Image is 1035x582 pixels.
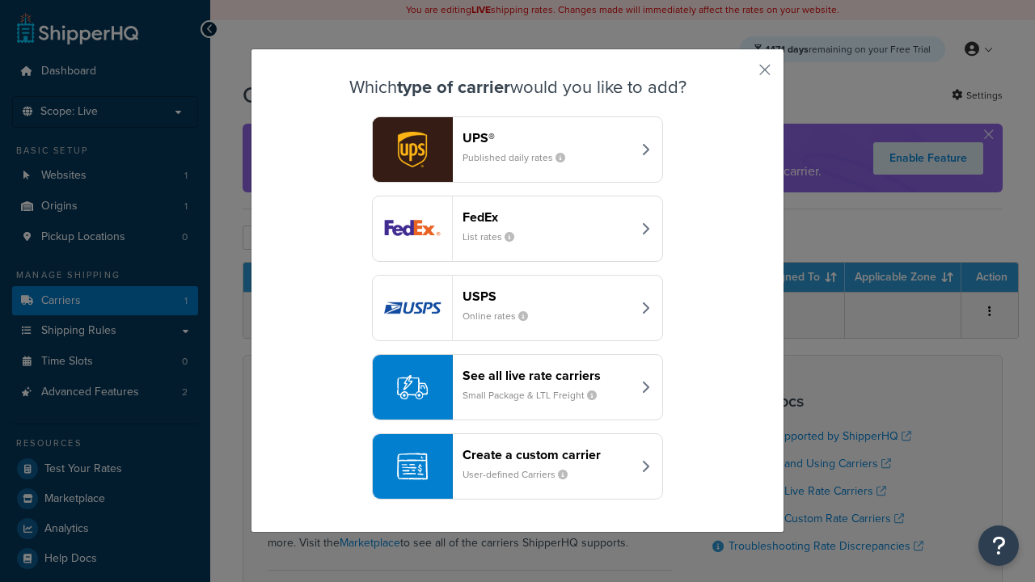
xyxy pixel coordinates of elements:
small: Published daily rates [463,150,578,165]
button: ups logoUPS®Published daily rates [372,116,663,183]
h3: Which would you like to add? [292,78,743,97]
small: Small Package & LTL Freight [463,388,610,403]
header: See all live rate carriers [463,368,632,383]
header: UPS® [463,130,632,145]
small: User-defined Carriers [463,467,581,482]
img: icon-carrier-custom-c93b8a24.svg [397,451,428,482]
img: usps logo [373,276,452,340]
strong: type of carrier [397,74,510,100]
button: Open Resource Center [978,525,1019,566]
img: ups logo [373,117,452,182]
header: FedEx [463,209,632,225]
header: USPS [463,289,632,304]
header: Create a custom carrier [463,447,632,462]
small: Online rates [463,309,541,323]
img: icon-carrier-liverate-becf4550.svg [397,372,428,403]
button: See all live rate carriersSmall Package & LTL Freight [372,354,663,420]
img: fedEx logo [373,196,452,261]
button: fedEx logoFedExList rates [372,196,663,262]
button: usps logoUSPSOnline rates [372,275,663,341]
button: Create a custom carrierUser-defined Carriers [372,433,663,500]
small: List rates [463,230,527,244]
